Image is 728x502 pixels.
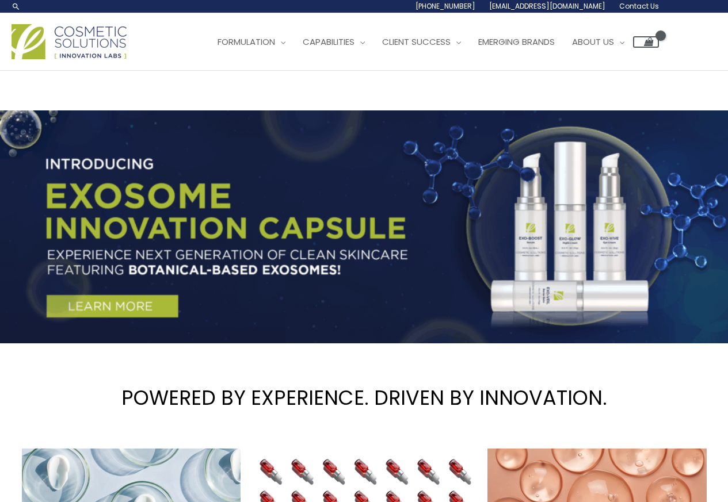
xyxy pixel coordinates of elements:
a: Client Success [373,25,470,59]
span: Formulation [218,36,275,48]
span: About Us [572,36,614,48]
span: Capabilities [303,36,355,48]
span: Emerging Brands [478,36,555,48]
img: Cosmetic Solutions Logo [12,24,127,59]
span: [PHONE_NUMBER] [416,1,475,11]
a: Search icon link [12,2,21,11]
span: Contact Us [619,1,659,11]
span: Client Success [382,36,451,48]
a: View Shopping Cart, empty [633,36,659,48]
a: Formulation [209,25,294,59]
nav: Site Navigation [200,25,659,59]
a: About Us [563,25,633,59]
a: Emerging Brands [470,25,563,59]
span: [EMAIL_ADDRESS][DOMAIN_NAME] [489,1,605,11]
a: Capabilities [294,25,373,59]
